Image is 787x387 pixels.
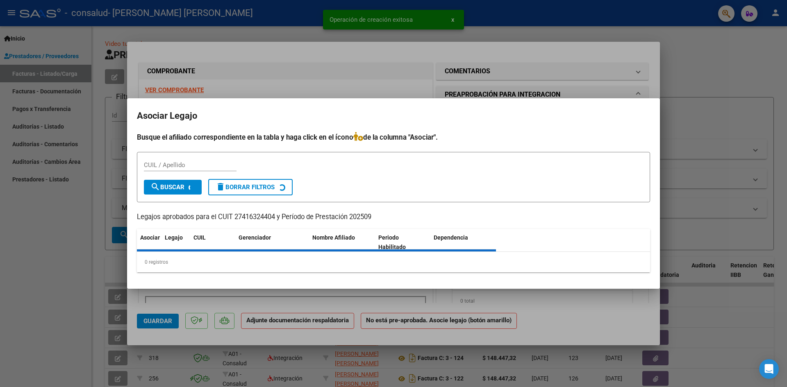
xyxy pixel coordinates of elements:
span: Periodo Habilitado [378,234,406,250]
span: Buscar [150,183,184,191]
p: Legajos aprobados para el CUIT 27416324404 y Período de Prestación 202509 [137,212,650,222]
span: Nombre Afiliado [312,234,355,241]
datatable-header-cell: Dependencia [430,229,496,256]
span: Dependencia [434,234,468,241]
mat-icon: delete [216,182,225,192]
datatable-header-cell: CUIL [190,229,235,256]
datatable-header-cell: Legajo [161,229,190,256]
h4: Busque el afiliado correspondiente en la tabla y haga click en el ícono de la columna "Asociar". [137,132,650,143]
datatable-header-cell: Periodo Habilitado [375,229,430,256]
span: Borrar Filtros [216,183,275,191]
datatable-header-cell: Nombre Afiliado [309,229,375,256]
span: Legajo [165,234,183,241]
div: Open Intercom Messenger [759,359,779,379]
span: Gerenciador [239,234,271,241]
datatable-header-cell: Gerenciador [235,229,309,256]
mat-icon: search [150,182,160,192]
button: Buscar [144,180,202,195]
datatable-header-cell: Asociar [137,229,161,256]
span: Asociar [140,234,160,241]
button: Borrar Filtros [208,179,293,195]
span: CUIL [193,234,206,241]
div: 0 registros [137,252,650,272]
h2: Asociar Legajo [137,108,650,124]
